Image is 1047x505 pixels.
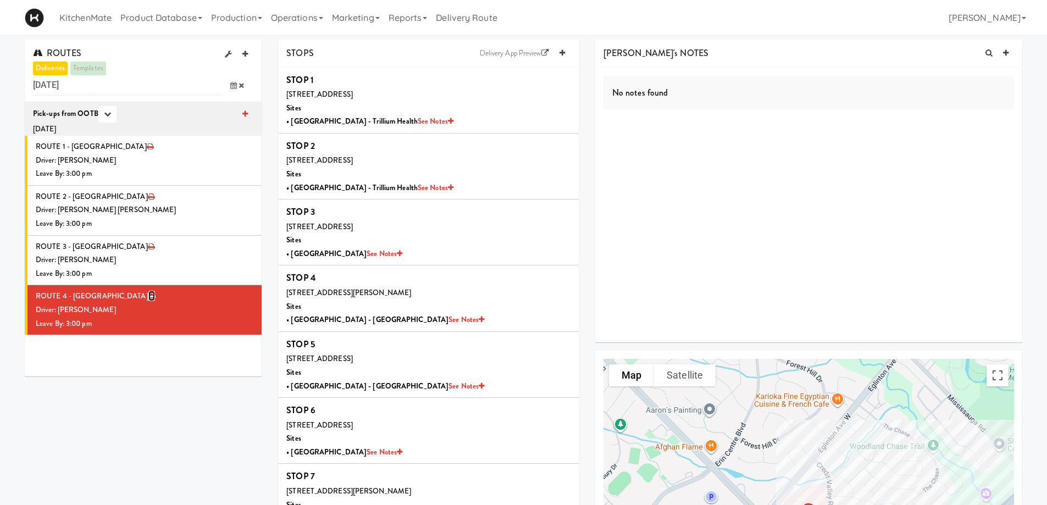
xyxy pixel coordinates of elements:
div: [STREET_ADDRESS] [286,154,570,168]
span: [PERSON_NAME]'s NOTES [603,47,708,59]
span: ROUTE 3 - [GEOGRAPHIC_DATA] [36,241,148,252]
li: ROUTE 2 - [GEOGRAPHIC_DATA]Driver: [PERSON_NAME] [PERSON_NAME]Leave By: 3:00 pm [25,186,262,236]
div: Driver: [PERSON_NAME] [PERSON_NAME] [36,203,253,217]
a: templates [70,62,106,75]
li: STOP 3[STREET_ADDRESS]Sites• [GEOGRAPHIC_DATA]See Notes [278,199,579,265]
div: [STREET_ADDRESS] [286,88,570,102]
b: Sites [286,235,301,245]
b: STOP 6 [286,404,315,417]
b: Sites [286,433,301,443]
div: Leave By: 3:00 pm [36,217,253,231]
div: [STREET_ADDRESS] [286,220,570,234]
b: Sites [286,367,301,378]
li: STOP 6[STREET_ADDRESS]Sites• [GEOGRAPHIC_DATA]See Notes [278,398,579,464]
li: STOP 4[STREET_ADDRESS][PERSON_NAME]Sites• [GEOGRAPHIC_DATA] - [GEOGRAPHIC_DATA]See Notes [278,265,579,331]
button: Show street map [609,364,654,386]
li: STOP 2[STREET_ADDRESS]Sites• [GEOGRAPHIC_DATA] - Trillium HealthSee Notes [278,134,579,199]
b: • [GEOGRAPHIC_DATA] [286,248,402,259]
b: • [GEOGRAPHIC_DATA] - [GEOGRAPHIC_DATA] [286,381,484,391]
li: ROUTE 4 - [GEOGRAPHIC_DATA]Driver: [PERSON_NAME]Leave By: 3:00 pm [25,285,262,335]
b: • [GEOGRAPHIC_DATA] - Trillium Health [286,182,453,193]
span: ROUTE 4 - [GEOGRAPHIC_DATA] [36,291,148,301]
div: Driver: [PERSON_NAME] [36,303,253,317]
b: STOP 7 [286,470,315,482]
b: Sites [286,103,301,113]
b: STOP 4 [286,271,316,284]
a: See Notes [448,314,484,325]
div: Leave By: 3:00 pm [36,317,253,331]
div: Driver: [PERSON_NAME] [36,154,253,168]
b: Sites [286,301,301,312]
span: STOPS [286,47,314,59]
li: STOP 1[STREET_ADDRESS]Sites• [GEOGRAPHIC_DATA] - Trillium HealthSee Notes [278,68,579,134]
button: Show satellite imagery [654,364,716,386]
div: Leave By: 3:00 pm [36,267,253,281]
b: STOP 3 [286,206,315,218]
b: STOP 2 [286,140,315,152]
div: Leave By: 3:00 pm [36,167,253,181]
a: See Notes [418,116,453,126]
b: • [GEOGRAPHIC_DATA] - [GEOGRAPHIC_DATA] [286,314,484,325]
a: See Notes [448,381,484,391]
b: Sites [286,169,301,179]
div: [STREET_ADDRESS][PERSON_NAME] [286,286,570,300]
a: See Notes [367,447,402,457]
span: ROUTE 2 - [GEOGRAPHIC_DATA] [36,191,148,202]
b: • [GEOGRAPHIC_DATA] [286,447,402,457]
div: [STREET_ADDRESS] [286,419,570,432]
b: STOP 1 [286,74,314,86]
div: [STREET_ADDRESS] [286,352,570,366]
span: ROUTES [33,47,81,59]
a: See Notes [418,182,453,193]
span: ROUTE 1 - [GEOGRAPHIC_DATA] [36,141,147,152]
a: See Notes [367,248,402,259]
a: deliveries [33,62,68,75]
li: STOP 5[STREET_ADDRESS]Sites• [GEOGRAPHIC_DATA] - [GEOGRAPHIC_DATA]See Notes [278,332,579,398]
div: [STREET_ADDRESS][PERSON_NAME] [286,485,570,498]
div: No notes found [603,76,1014,110]
li: ROUTE 1 - [GEOGRAPHIC_DATA]Driver: [PERSON_NAME]Leave By: 3:00 pm [25,136,262,186]
div: [DATE] [33,123,253,136]
a: Delivery App Preview [474,45,554,62]
button: Toggle fullscreen view [987,364,1009,386]
img: Micromart [25,8,44,27]
li: ROUTE 3 - [GEOGRAPHIC_DATA]Driver: [PERSON_NAME]Leave By: 3:00 pm [25,236,262,286]
b: Pick-ups from OOTB [33,108,98,118]
div: Driver: [PERSON_NAME] [36,253,253,267]
b: • [GEOGRAPHIC_DATA] - Trillium Health [286,116,453,126]
b: STOP 5 [286,338,315,351]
